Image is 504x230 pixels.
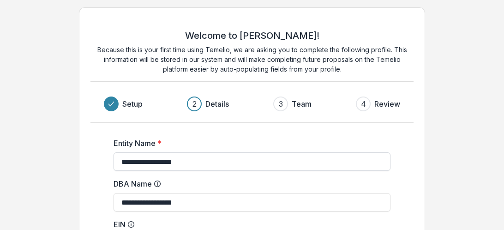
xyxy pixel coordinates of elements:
div: 2 [192,98,197,109]
h3: Details [205,98,229,109]
div: 3 [279,98,283,109]
div: 4 [361,98,366,109]
div: Progress [104,97,400,111]
label: DBA Name [114,178,385,189]
label: Entity Name [114,138,385,149]
h2: Welcome to [PERSON_NAME]! [185,30,319,41]
h3: Review [374,98,400,109]
h3: Team [292,98,312,109]
p: Because this is your first time using Temelio, we are asking you to complete the following profil... [90,45,414,74]
label: EIN [114,219,385,230]
h3: Setup [122,98,143,109]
